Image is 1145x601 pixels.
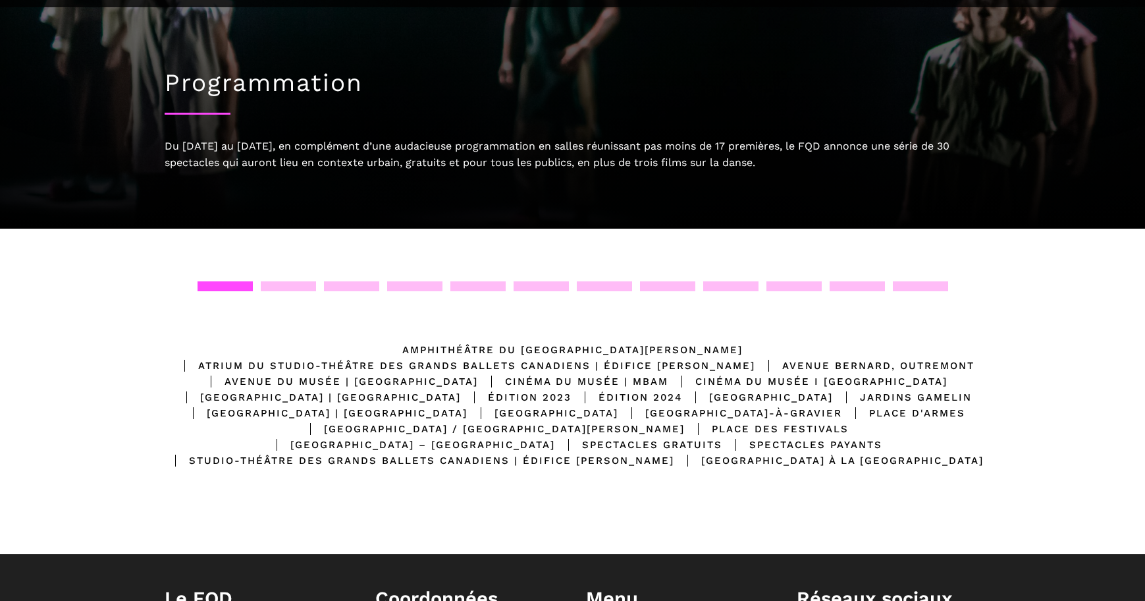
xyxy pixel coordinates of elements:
[682,389,833,405] div: [GEOGRAPHIC_DATA]
[402,342,743,358] div: Amphithéâtre du [GEOGRAPHIC_DATA][PERSON_NAME]
[171,358,755,374] div: Atrium du Studio-Théâtre des Grands Ballets Canadiens | Édifice [PERSON_NAME]
[467,405,618,421] div: [GEOGRAPHIC_DATA]
[572,389,682,405] div: Édition 2024
[165,138,981,171] div: Du [DATE] au [DATE], en complément d’une audacieuse programmation en salles réunissant pas moins ...
[722,437,882,453] div: Spectacles Payants
[842,405,965,421] div: Place d'Armes
[173,389,461,405] div: [GEOGRAPHIC_DATA] | [GEOGRAPHIC_DATA]
[618,405,842,421] div: [GEOGRAPHIC_DATA]-à-Gravier
[478,374,668,389] div: Cinéma du Musée | MBAM
[668,374,947,389] div: Cinéma du Musée I [GEOGRAPHIC_DATA]
[461,389,572,405] div: Édition 2023
[674,453,984,469] div: [GEOGRAPHIC_DATA] à la [GEOGRAPHIC_DATA]
[685,421,849,437] div: Place des Festivals
[162,453,674,469] div: Studio-Théâtre des Grands Ballets Canadiens | Édifice [PERSON_NAME]
[165,69,981,98] h1: Programmation
[180,405,467,421] div: [GEOGRAPHIC_DATA] | [GEOGRAPHIC_DATA]
[263,437,555,453] div: [GEOGRAPHIC_DATA] – [GEOGRAPHIC_DATA]
[833,389,972,405] div: Jardins Gamelin
[755,358,974,374] div: Avenue Bernard, Outremont
[555,437,722,453] div: Spectacles gratuits
[297,421,685,437] div: [GEOGRAPHIC_DATA] / [GEOGRAPHIC_DATA][PERSON_NAME]
[198,374,478,389] div: Avenue du Musée | [GEOGRAPHIC_DATA]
